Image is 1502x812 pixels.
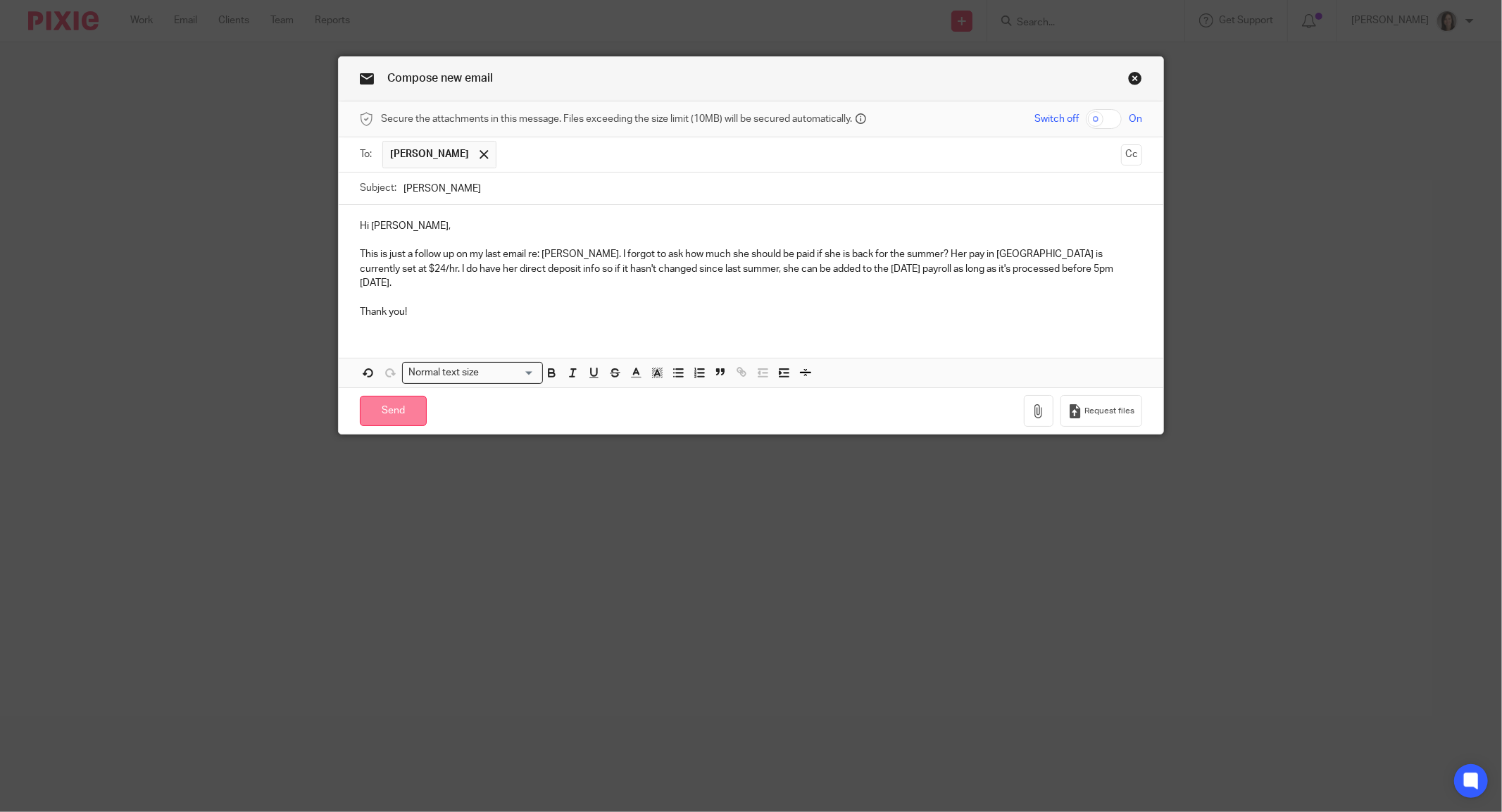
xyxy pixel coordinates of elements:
[1121,144,1142,165] button: Cc
[1084,406,1134,417] span: Request files
[484,366,534,380] input: Search for option
[387,73,493,84] span: Compose new email
[360,147,375,161] label: To:
[381,112,852,126] span: Secure the attachments in this message. Files exceeding the size limit (10MB) will be secured aut...
[360,305,1142,319] p: Thank you!
[360,181,396,195] label: Subject:
[1060,395,1142,427] button: Request files
[360,247,1142,290] p: This is just a follow up on my last email re: [PERSON_NAME]. I forgot to ask how much she should ...
[402,362,543,384] div: Search for option
[406,366,482,380] span: Normal text size
[1129,112,1142,126] span: On
[360,396,427,426] input: Send
[360,219,1142,233] p: Hi [PERSON_NAME],
[1128,71,1142,90] a: Close this dialog window
[1034,112,1079,126] span: Switch off
[390,147,469,161] span: [PERSON_NAME]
